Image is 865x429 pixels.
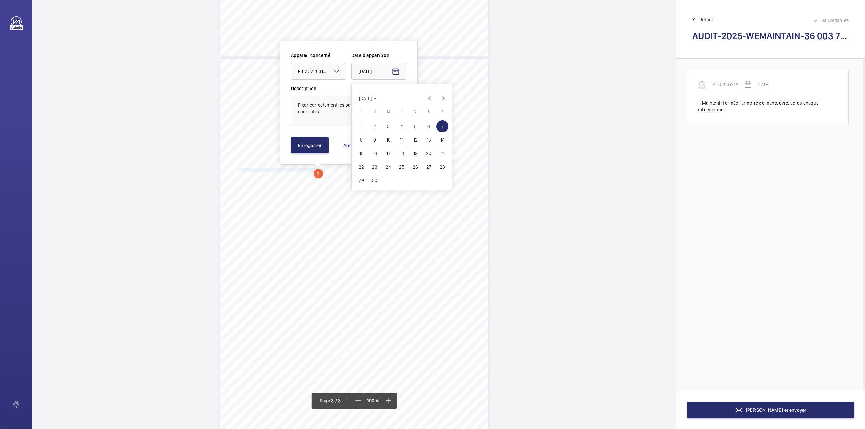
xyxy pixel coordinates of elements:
[409,120,422,133] button: 5 septembre 2025
[395,133,409,147] button: 11 septembre 2025
[423,120,435,132] span: 6
[436,134,448,146] span: 14
[395,160,409,174] button: 25 septembre 2025
[414,110,416,114] span: V
[428,110,430,114] span: S
[422,160,436,174] button: 27 septembre 2025
[355,161,367,173] span: 22
[396,134,408,146] span: 11
[436,133,449,147] button: 14 septembre 2025
[436,120,448,132] span: 7
[422,120,436,133] button: 6 septembre 2025
[396,120,408,132] span: 4
[396,161,408,173] span: 25
[361,110,362,114] span: L
[355,174,367,186] span: 29
[423,134,435,146] span: 13
[436,160,449,174] button: 28 septembre 2025
[354,160,368,174] button: 22 septembre 2025
[409,147,422,160] button: 19 septembre 2025
[355,134,367,146] span: 8
[369,120,381,132] span: 2
[409,161,421,173] span: 26
[401,110,403,114] span: J
[381,160,395,174] button: 24 septembre 2025
[382,134,394,146] span: 10
[354,174,368,187] button: 29 septembre 2025
[423,161,435,173] span: 27
[368,133,381,147] button: 9 septembre 2025
[369,161,381,173] span: 23
[382,147,394,159] span: 17
[436,147,449,160] button: 21 septembre 2025
[381,120,395,133] button: 3 septembre 2025
[369,134,381,146] span: 9
[395,120,409,133] button: 4 septembre 2025
[441,110,444,114] span: D
[356,92,379,104] button: Choose month and year
[423,147,435,159] span: 20
[381,133,395,147] button: 10 septembre 2025
[355,147,367,159] span: 15
[373,110,376,114] span: M
[387,110,390,114] span: M
[355,120,367,132] span: 1
[368,120,381,133] button: 2 septembre 2025
[368,147,381,160] button: 16 septembre 2025
[422,147,436,160] button: 20 septembre 2025
[409,134,421,146] span: 12
[382,120,394,132] span: 3
[436,161,448,173] span: 28
[382,161,394,173] span: 24
[359,96,372,101] span: [DATE]
[354,120,368,133] button: 1 septembre 2025
[436,120,449,133] button: 7 septembre 2025
[369,174,381,186] span: 30
[369,147,381,159] span: 16
[409,120,421,132] span: 5
[422,133,436,147] button: 13 septembre 2025
[368,174,381,187] button: 30 septembre 2025
[409,147,421,159] span: 19
[354,133,368,147] button: 8 septembre 2025
[409,133,422,147] button: 12 septembre 2025
[436,147,448,159] span: 21
[437,92,450,105] button: Next month
[423,92,437,105] button: Previous month
[395,147,409,160] button: 18 septembre 2025
[354,147,368,160] button: 15 septembre 2025
[409,160,422,174] button: 26 septembre 2025
[368,160,381,174] button: 23 septembre 2025
[396,147,408,159] span: 18
[381,147,395,160] button: 17 septembre 2025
